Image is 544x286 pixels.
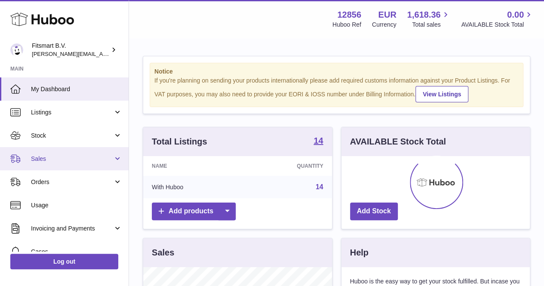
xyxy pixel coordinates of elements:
[350,203,398,220] a: Add Stock
[461,9,534,29] a: 0.00 AVAILABLE Stock Total
[407,9,441,21] span: 1,618.36
[31,248,122,256] span: Cases
[412,21,450,29] span: Total sales
[350,136,446,148] h3: AVAILABLE Stock Total
[152,136,207,148] h3: Total Listings
[31,224,113,233] span: Invoicing and Payments
[313,136,323,145] strong: 14
[378,9,396,21] strong: EUR
[31,201,122,209] span: Usage
[507,9,524,21] span: 0.00
[32,50,172,57] span: [PERSON_NAME][EMAIL_ADDRESS][DOMAIN_NAME]
[350,247,369,258] h3: Help
[31,155,113,163] span: Sales
[372,21,396,29] div: Currency
[152,247,174,258] h3: Sales
[31,108,113,117] span: Listings
[154,68,519,76] strong: Notice
[143,176,243,198] td: With Huboo
[31,85,122,93] span: My Dashboard
[332,21,361,29] div: Huboo Ref
[152,203,236,220] a: Add products
[313,136,323,147] a: 14
[415,86,468,102] a: View Listings
[31,132,113,140] span: Stock
[32,42,109,58] div: Fitsmart B.V.
[31,178,113,186] span: Orders
[10,43,23,56] img: jonathan@leaderoo.com
[143,156,243,176] th: Name
[461,21,534,29] span: AVAILABLE Stock Total
[10,254,118,269] a: Log out
[316,183,323,191] a: 14
[407,9,451,29] a: 1,618.36 Total sales
[154,77,519,102] div: If you're planning on sending your products internationally please add required customs informati...
[243,156,332,176] th: Quantity
[337,9,361,21] strong: 12856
